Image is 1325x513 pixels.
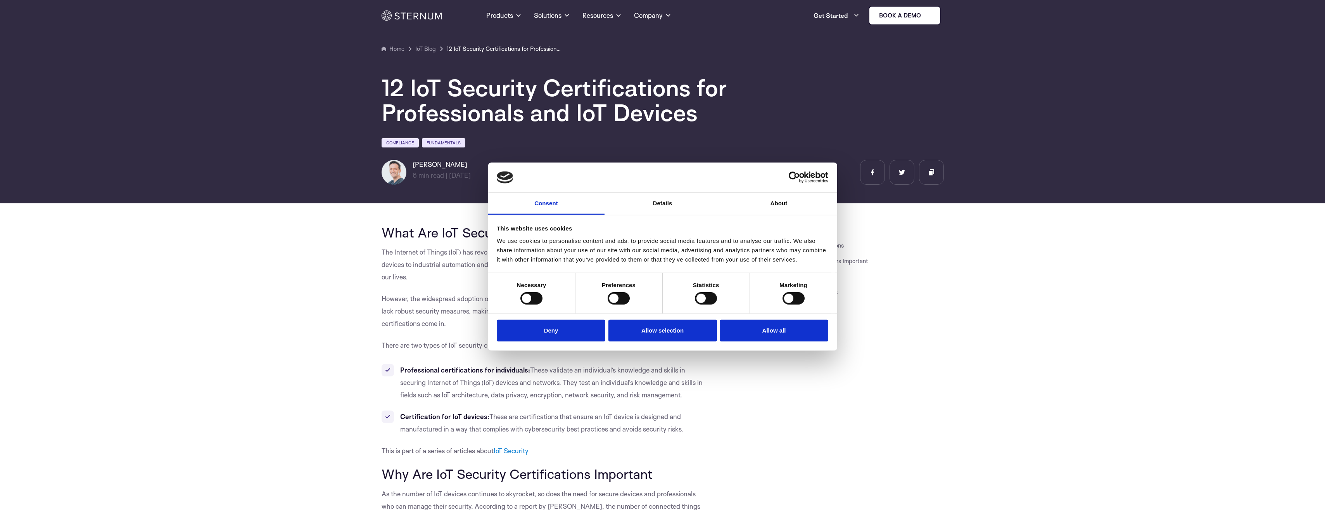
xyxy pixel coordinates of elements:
[605,193,721,215] a: Details
[382,447,529,455] span: This is part of a series of articles about
[814,8,859,23] a: Get Started
[497,224,828,233] div: This website uses cookies
[720,319,828,341] button: Allow all
[494,447,529,455] a: IoT Security
[924,12,930,19] img: sternum iot
[447,44,563,54] a: 12 IoT Security Certifications for Professionals and IoT Devices
[497,236,828,264] div: We use cookies to personalise content and ads, to provide social media features and to analyse ou...
[382,293,710,330] p: However, the widespread adoption of IoT has also brought with it a host of security challenges. I...
[382,225,710,240] h2: What Are IoT Security Certifications
[400,366,530,374] strong: Professional certifications for individuals:
[608,319,717,341] button: Allow selection
[745,225,944,231] h3: JUMP TO SECTION
[497,171,513,184] img: logo
[415,44,436,54] a: IoT Blog
[582,2,622,29] a: Resources
[382,138,419,147] a: Compliance
[634,2,671,29] a: Company
[869,6,941,25] a: Book a demo
[382,75,847,125] h1: 12 IoT Security Certifications for Professionals and IoT Devices
[602,282,636,288] strong: Preferences
[486,2,522,29] a: Products
[693,282,719,288] strong: Statistics
[517,282,546,288] strong: Necessary
[382,411,710,435] li: These are certifications that ensure an IoT device is designed and manufactured in a way that com...
[534,2,570,29] a: Solutions
[382,339,710,352] p: There are two types of IoT security certifications:
[497,319,605,341] button: Deny
[779,282,807,288] strong: Marketing
[422,138,465,147] a: Fundamentals
[382,246,710,283] p: The Internet of Things (IoT) has revolutionized the way we live and work. From smart homes and we...
[413,171,417,179] span: 6
[413,171,447,179] span: min read |
[413,160,471,169] h6: [PERSON_NAME]
[400,412,489,421] strong: Certification for IoT devices:
[760,172,828,183] a: Usercentrics Cookiebot - opens in a new window
[382,466,710,481] h2: Why Are IoT Security Certifications Important
[721,193,837,215] a: About
[382,44,404,54] a: Home
[382,160,406,185] img: Igal Zeifman
[488,193,605,215] a: Consent
[382,364,710,401] li: These validate an individual’s knowledge and skills in securing Internet of Things (IoT) devices ...
[449,171,471,179] span: [DATE]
